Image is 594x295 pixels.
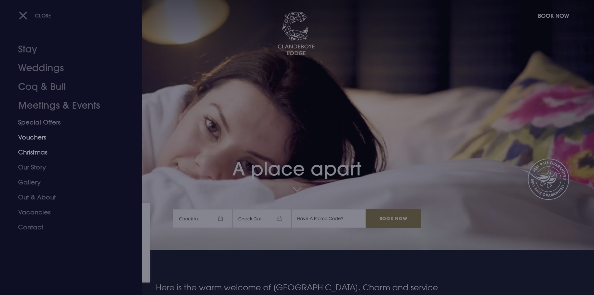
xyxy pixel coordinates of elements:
a: Coq & Bull [18,77,117,96]
a: Christmas [18,145,117,160]
a: Out & About [18,190,117,205]
a: Contact [18,220,117,235]
a: Special Offers [18,115,117,130]
a: Our Story [18,160,117,175]
a: Vouchers [18,130,117,145]
button: Close [19,9,51,22]
span: Close [35,12,51,19]
a: Gallery [18,175,117,190]
a: Weddings [18,59,117,77]
a: Vacancies [18,205,117,220]
a: Stay [18,40,117,59]
a: Meetings & Events [18,96,117,115]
